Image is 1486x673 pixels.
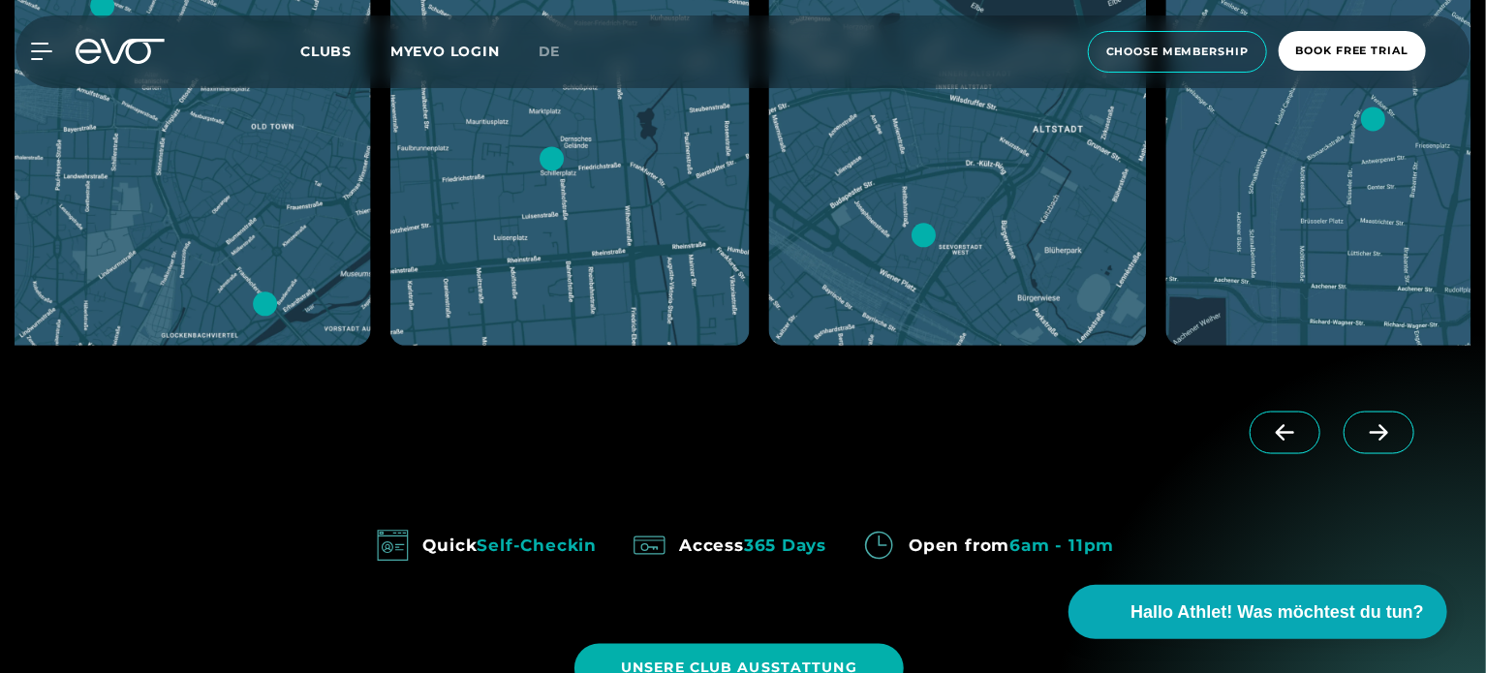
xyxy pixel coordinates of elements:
span: Clubs [300,43,352,60]
a: de [539,41,584,63]
a: book free trial [1273,31,1432,73]
em: 365 Days [744,535,826,555]
div: Open from [909,530,1114,561]
span: choose membership [1106,44,1249,60]
em: 6am - 11pm [1010,535,1115,555]
img: evofitness [628,524,671,567]
button: Hallo Athlet! Was möchtest du tun? [1068,585,1447,639]
a: choose membership [1082,31,1273,73]
a: Clubs [300,42,390,60]
em: Self-Checkin [477,535,597,555]
span: Hallo Athlet! Was möchtest du tun? [1130,599,1424,626]
a: MYEVO LOGIN [390,43,500,60]
img: evofitness [857,524,901,567]
div: Access [679,530,826,561]
img: evofitness [371,524,415,567]
div: Quick [422,530,597,561]
span: de [539,43,561,60]
span: book free trial [1296,43,1409,59]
